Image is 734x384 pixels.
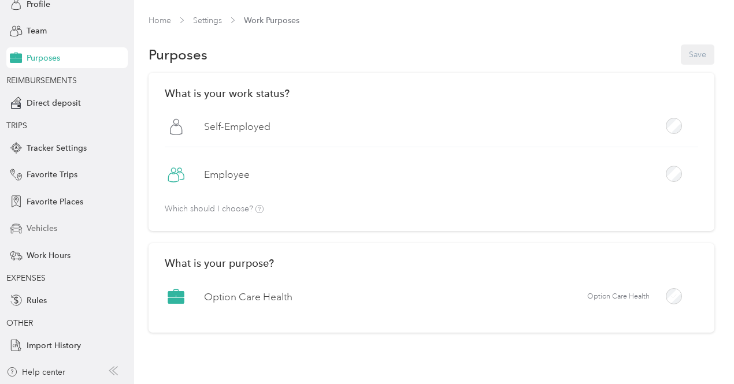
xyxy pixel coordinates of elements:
span: Favorite Places [27,196,83,208]
span: Favorite Trips [27,169,77,181]
span: Import History [27,340,81,352]
a: Home [149,16,171,25]
span: Rules [27,294,47,307]
button: Help center [6,366,65,378]
h2: What is your work status? [165,87,698,99]
label: Option Care Health [204,290,292,304]
p: Which should I choose? [165,205,264,214]
span: Tracker Settings [27,142,87,154]
span: EXPENSES [6,273,46,283]
label: Employee [204,167,250,182]
span: Work Purposes [244,14,299,27]
span: TRIPS [6,121,27,131]
span: REIMBURSEMENTS [6,76,77,85]
span: Work Hours [27,249,71,262]
h1: Purposes [149,49,207,61]
h2: What is your purpose? [165,257,698,269]
span: Purposes [27,52,60,64]
a: Settings [193,16,222,25]
span: Option Care Health [587,292,650,302]
span: Team [27,25,47,37]
span: Vehicles [27,222,57,234]
span: Direct deposit [27,97,81,109]
iframe: Everlance-gr Chat Button Frame [669,319,734,384]
label: Self-Employed [204,120,270,134]
span: OTHER [6,318,33,328]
